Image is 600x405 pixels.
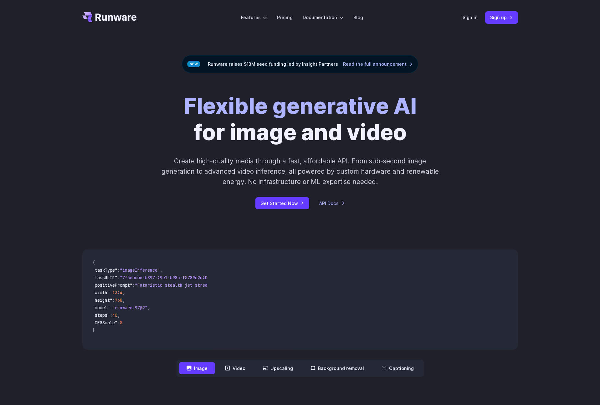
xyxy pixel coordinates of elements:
[319,200,345,207] a: API Docs
[92,275,117,280] span: "taskUUID"
[92,297,112,303] span: "height"
[120,320,122,326] span: 5
[179,362,215,374] button: Image
[112,297,115,303] span: :
[218,362,253,374] button: Video
[184,93,417,119] strong: Flexible generative AI
[241,14,267,21] label: Features
[92,282,132,288] span: "positivePrompt"
[161,156,439,187] p: Create high-quality media through a fast, affordable API. From sub-second image generation to adv...
[92,312,110,318] span: "steps"
[117,312,120,318] span: ,
[110,290,112,295] span: :
[110,305,112,310] span: :
[182,55,418,73] div: Runware raises $13M seed funding led by Insight Partners
[92,290,110,295] span: "width"
[277,14,293,21] a: Pricing
[255,362,300,374] button: Upscaling
[160,267,162,273] span: ,
[122,297,125,303] span: ,
[92,260,95,265] span: {
[255,197,309,209] a: Get Started Now
[117,275,120,280] span: :
[147,305,150,310] span: ,
[110,312,112,318] span: :
[120,275,215,280] span: "7f3ebcb6-b897-49e1-b98c-f5789d2d40d7"
[92,305,110,310] span: "model"
[92,327,95,333] span: }
[303,362,372,374] button: Background removal
[184,93,417,146] h1: for image and video
[120,267,160,273] span: "imageInference"
[463,14,478,21] a: Sign in
[117,267,120,273] span: :
[122,290,125,295] span: ,
[82,12,137,22] a: Go to /
[485,11,518,23] a: Sign up
[132,282,135,288] span: :
[92,320,117,326] span: "CFGScale"
[112,312,117,318] span: 40
[92,267,117,273] span: "taskType"
[135,282,363,288] span: "Futuristic stealth jet streaking through a neon-lit cityscape with glowing purple exhaust"
[353,14,363,21] a: Blog
[115,297,122,303] span: 768
[112,305,147,310] span: "runware:97@2"
[112,290,122,295] span: 1344
[374,362,421,374] button: Captioning
[343,60,413,68] a: Read the full announcement
[303,14,343,21] label: Documentation
[117,320,120,326] span: :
